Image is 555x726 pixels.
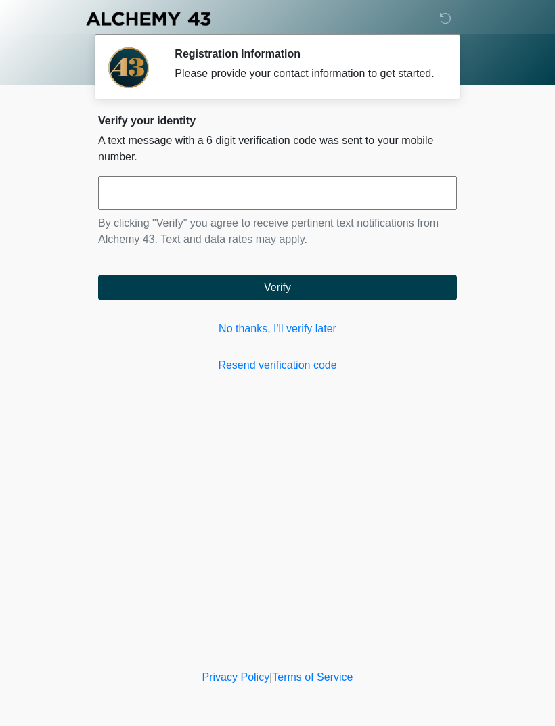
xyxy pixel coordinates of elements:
[98,133,457,165] p: A text message with a 6 digit verification code was sent to your mobile number.
[175,66,437,82] div: Please provide your contact information to get started.
[98,321,457,337] a: No thanks, I'll verify later
[269,671,272,683] a: |
[98,275,457,300] button: Verify
[175,47,437,60] h2: Registration Information
[98,215,457,248] p: By clicking "Verify" you agree to receive pertinent text notifications from Alchemy 43. Text and ...
[202,671,270,683] a: Privacy Policy
[85,10,212,27] img: Alchemy 43 Logo
[98,357,457,373] a: Resend verification code
[108,47,149,88] img: Agent Avatar
[98,114,457,127] h2: Verify your identity
[272,671,353,683] a: Terms of Service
